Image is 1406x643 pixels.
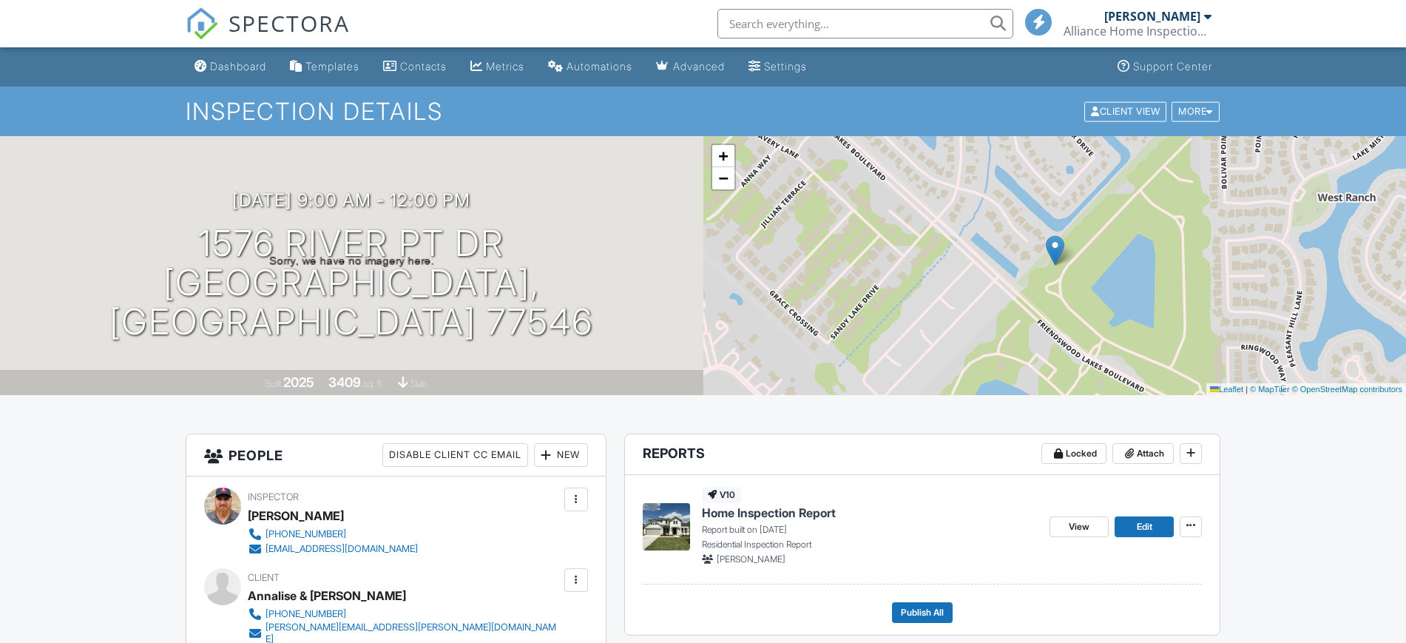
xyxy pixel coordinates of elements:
[718,147,728,165] span: +
[266,543,418,555] div: [EMAIL_ADDRESS][DOMAIN_NAME]
[266,528,346,540] div: [PHONE_NUMBER]
[382,443,528,467] div: Disable Client CC Email
[229,7,350,38] span: SPECTORA
[232,190,470,210] h3: [DATE] 9:00 am - 12:00 pm
[1104,9,1200,24] div: [PERSON_NAME]
[248,491,299,502] span: Inspector
[400,60,447,73] div: Contacts
[542,53,638,81] a: Automations (Basic)
[764,60,807,73] div: Settings
[1133,60,1212,73] div: Support Center
[186,20,350,51] a: SPECTORA
[1046,235,1064,266] img: Marker
[363,378,384,389] span: sq. ft.
[1112,53,1218,81] a: Support Center
[248,542,418,556] a: [EMAIL_ADDRESS][DOMAIN_NAME]
[189,53,272,81] a: Dashboard
[265,378,281,389] span: Built
[1292,385,1402,394] a: © OpenStreetMap contributors
[283,374,314,390] div: 2025
[718,169,728,187] span: −
[210,60,266,73] div: Dashboard
[712,145,734,167] a: Zoom in
[486,60,524,73] div: Metrics
[1084,101,1166,121] div: Client View
[248,572,280,583] span: Client
[567,60,632,73] div: Automations
[248,505,344,527] div: [PERSON_NAME]
[248,607,561,622] a: [PHONE_NUMBER]
[712,167,734,189] a: Zoom out
[186,98,1221,124] h1: Inspection Details
[743,53,813,81] a: Settings
[186,7,218,40] img: The Best Home Inspection Software - Spectora
[186,434,606,477] h3: People
[328,374,361,390] div: 3409
[717,9,1013,38] input: Search everything...
[24,224,680,341] h1: 1576 River Pt Dr [GEOGRAPHIC_DATA], [GEOGRAPHIC_DATA] 77546
[1172,101,1220,121] div: More
[1064,24,1211,38] div: Alliance Home Inspections LLC
[534,443,588,467] div: New
[1246,385,1248,394] span: |
[248,585,406,607] div: Annalise & [PERSON_NAME]
[673,60,725,73] div: Advanced
[377,53,453,81] a: Contacts
[1250,385,1290,394] a: © MapTiler
[305,60,359,73] div: Templates
[1210,385,1243,394] a: Leaflet
[266,608,346,620] div: [PHONE_NUMBER]
[410,378,427,389] span: slab
[284,53,365,81] a: Templates
[464,53,530,81] a: Metrics
[248,527,418,542] a: [PHONE_NUMBER]
[1083,105,1170,116] a: Client View
[650,53,731,81] a: Advanced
